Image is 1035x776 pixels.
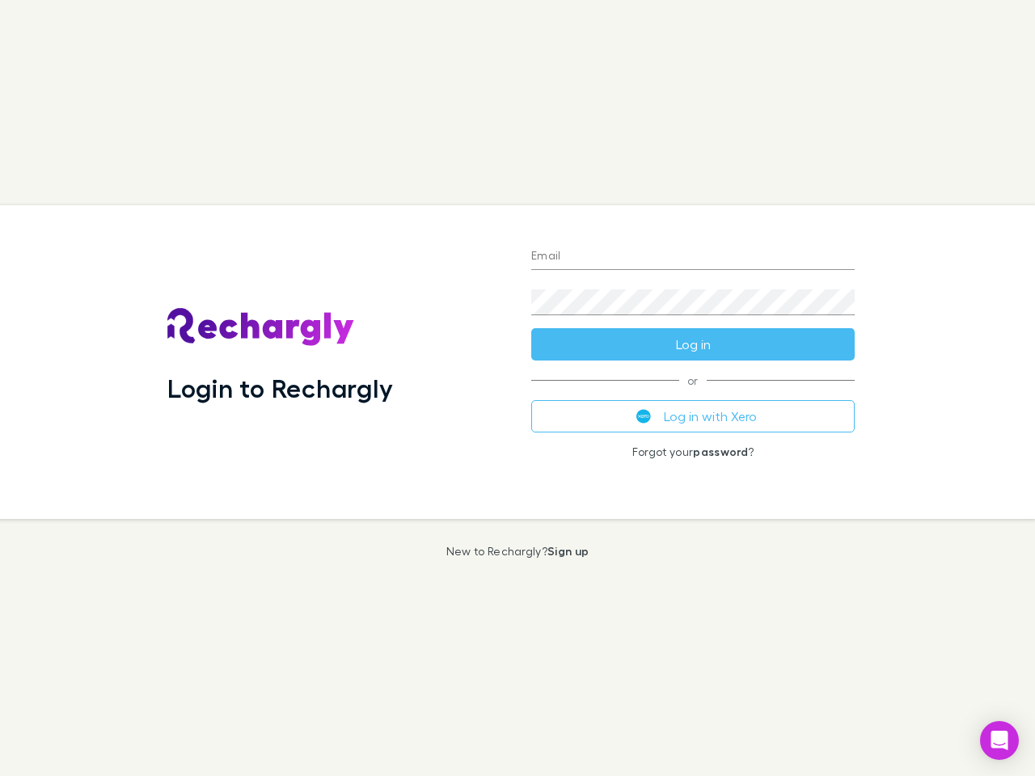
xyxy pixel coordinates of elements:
button: Log in with Xero [531,400,855,432]
img: Xero's logo [636,409,651,424]
a: password [693,445,748,458]
p: Forgot your ? [531,445,855,458]
p: New to Rechargly? [446,545,589,558]
div: Open Intercom Messenger [980,721,1019,760]
button: Log in [531,328,855,361]
h1: Login to Rechargly [167,373,393,403]
span: or [531,380,855,381]
a: Sign up [547,544,589,558]
img: Rechargly's Logo [167,308,355,347]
